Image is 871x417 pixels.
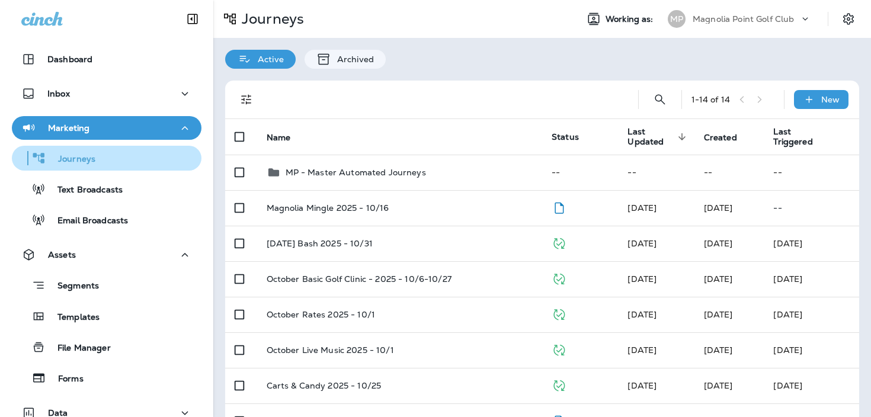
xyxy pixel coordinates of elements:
p: Email Broadcasts [46,216,128,227]
p: Segments [46,281,99,293]
div: MP [668,10,686,28]
button: Text Broadcasts [12,177,201,201]
span: Celeste Janson [704,345,733,355]
td: [DATE] [764,297,859,332]
p: October Basic Golf Clinic - 2025 - 10/6-10/27 [267,274,451,284]
span: Last Triggered [773,127,812,147]
p: Templates [46,312,100,323]
button: Email Broadcasts [12,207,201,232]
p: MP - Master Automated Journeys [286,168,426,177]
p: Assets [48,250,76,259]
p: Magnolia Point Golf Club [693,14,794,24]
span: Last Triggered [773,127,828,147]
span: Published [552,379,566,390]
p: Text Broadcasts [46,185,123,196]
button: Inbox [12,82,201,105]
span: Published [552,237,566,248]
p: Archived [331,54,374,64]
span: Name [267,132,306,143]
span: Celeste Janson [627,380,657,391]
p: New [821,95,840,104]
td: -- [542,155,618,190]
span: Created [704,132,752,143]
span: Celeste Janson [704,238,733,249]
p: -- [773,203,850,213]
p: October Rates 2025 - 10/1 [267,310,376,319]
p: File Manager [46,343,111,354]
button: Assets [12,243,201,267]
button: Templates [12,304,201,329]
p: Active [252,54,284,64]
p: Journeys [46,154,95,165]
td: [DATE] [764,332,859,368]
span: Celeste Janson [627,345,657,355]
p: Journeys [237,10,304,28]
span: Last Updated [627,127,674,147]
button: Filters [235,88,258,111]
button: Collapse Sidebar [176,7,209,31]
td: [DATE] [764,261,859,297]
p: Forms [46,374,84,385]
span: Pam Borrisove [704,380,733,391]
span: Celeste Janson [704,274,733,284]
p: [DATE] Bash 2025 - 10/31 [267,239,373,248]
td: [DATE] [764,368,859,403]
span: Name [267,133,291,143]
span: Published [552,272,566,283]
button: Forms [12,365,201,390]
span: Celeste Janson [627,309,657,320]
td: -- [764,155,859,190]
p: Magnolia Mingle 2025 - 10/16 [267,203,389,213]
p: Inbox [47,89,70,98]
span: Created [704,133,737,143]
td: -- [618,155,694,190]
span: Working as: [606,14,656,24]
td: [DATE] [764,226,859,261]
span: Pam Borrisove [704,309,733,320]
div: 1 - 14 of 14 [691,95,730,104]
button: File Manager [12,335,201,360]
td: -- [694,155,764,190]
span: Celeste Janson [627,203,657,213]
span: Published [552,344,566,354]
span: Last Updated [627,127,689,147]
span: Celeste Janson [704,203,733,213]
span: Celeste Janson [627,274,657,284]
button: Marketing [12,116,201,140]
p: Dashboard [47,54,92,64]
p: Carts & Candy 2025 - 10/25 [267,381,382,390]
span: Status [552,131,579,142]
button: Dashboard [12,47,201,71]
button: Search Journeys [648,88,672,111]
button: Settings [838,8,859,30]
button: Journeys [12,146,201,171]
p: Marketing [48,123,89,133]
span: Celeste Janson [627,238,657,249]
p: October Live Music 2025 - 10/1 [267,345,394,355]
span: Draft [552,201,566,212]
button: Segments [12,272,201,298]
span: Published [552,308,566,319]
